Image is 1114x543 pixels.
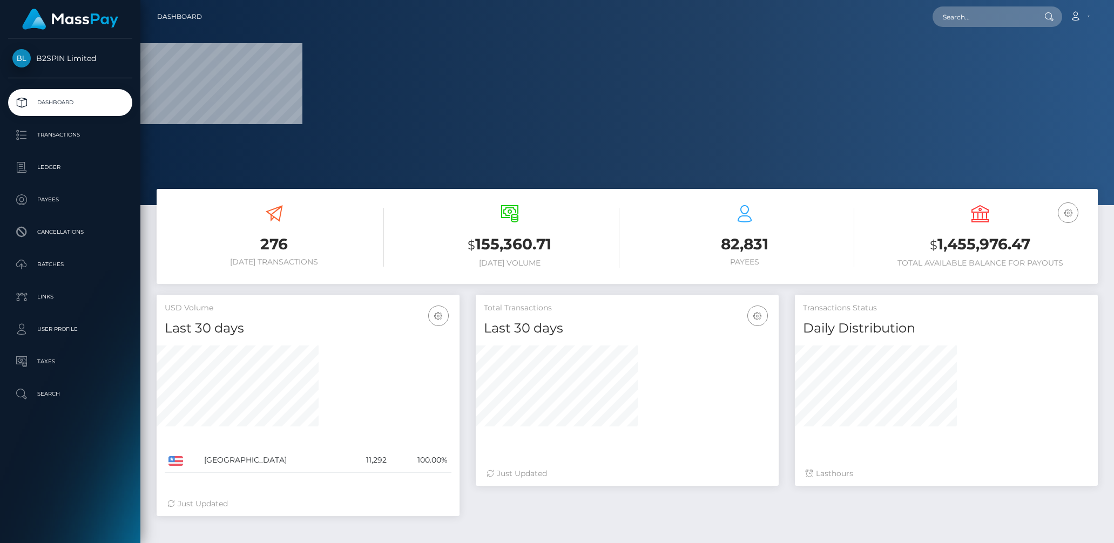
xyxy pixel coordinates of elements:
h6: Total Available Balance for Payouts [870,259,1090,268]
img: MassPay Logo [22,9,118,30]
div: Just Updated [167,498,449,510]
img: US.png [168,456,183,466]
h5: Total Transactions [484,303,771,314]
h4: Last 30 days [484,319,771,338]
h5: USD Volume [165,303,451,314]
h6: Payees [636,257,855,267]
span: B2SPIN Limited [8,53,132,63]
h4: Last 30 days [165,319,451,338]
p: Ledger [12,159,128,175]
p: Taxes [12,354,128,370]
p: Cancellations [12,224,128,240]
h6: [DATE] Volume [400,259,619,268]
h3: 1,455,976.47 [870,234,1090,256]
img: B2SPIN Limited [12,49,31,67]
a: Taxes [8,348,132,375]
div: Last hours [806,468,1087,479]
td: 100.00% [390,448,451,473]
a: Cancellations [8,219,132,246]
a: Batches [8,251,132,278]
a: Dashboard [8,89,132,116]
p: Transactions [12,127,128,143]
small: $ [468,237,475,253]
a: Search [8,381,132,408]
p: Links [12,289,128,305]
a: Transactions [8,121,132,148]
h6: [DATE] Transactions [165,257,384,267]
p: Search [12,386,128,402]
td: 11,292 [346,448,391,473]
p: Dashboard [12,94,128,111]
a: Ledger [8,154,132,181]
td: [GEOGRAPHIC_DATA] [200,448,346,473]
a: Payees [8,186,132,213]
h3: 155,360.71 [400,234,619,256]
p: Payees [12,192,128,208]
a: User Profile [8,316,132,343]
h5: Transactions Status [803,303,1090,314]
h4: Daily Distribution [803,319,1090,338]
input: Search... [933,6,1034,27]
a: Links [8,283,132,310]
h3: 276 [165,234,384,255]
p: Batches [12,256,128,273]
div: Just Updated [487,468,768,479]
small: $ [930,237,937,253]
a: Dashboard [157,5,202,28]
h3: 82,831 [636,234,855,255]
p: User Profile [12,321,128,337]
